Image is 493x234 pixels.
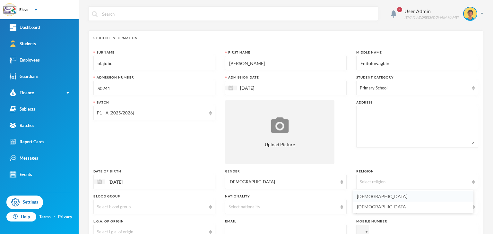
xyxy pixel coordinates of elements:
div: Student Category [356,75,478,80]
span: [DEMOGRAPHIC_DATA] [357,194,407,199]
div: · [54,214,55,220]
div: Students [10,40,36,47]
div: Guardians [10,73,39,80]
div: Select blood group [97,204,206,210]
img: logo [4,4,16,16]
div: [DEMOGRAPHIC_DATA] [229,179,338,185]
div: L.G.A. of Origin [93,219,215,224]
div: Finance [10,89,34,96]
a: Terms [39,214,51,220]
div: Eleve [19,7,28,13]
div: Address [356,100,478,105]
input: Search [101,7,375,21]
a: Help [6,212,36,222]
div: Select religion [360,179,469,185]
input: Select date [237,84,291,92]
div: Email [225,219,347,224]
div: P1 - A (2025/2026) [97,110,206,116]
span: 4 [397,7,402,12]
div: Batches [10,122,34,129]
div: Events [10,171,32,178]
div: Select nationality [229,204,338,210]
div: First Name [225,50,347,55]
div: Batch [93,100,215,105]
div: Admission Date [225,75,347,80]
div: User Admin [404,7,458,15]
input: Select date [105,178,159,186]
div: Religion [356,169,478,174]
span: Upload Picture [265,141,295,148]
div: Admission Number [93,75,215,80]
div: Surname [93,50,215,55]
div: Nationality [225,194,347,199]
div: Gender [225,169,347,174]
div: Date of Birth [93,169,215,174]
div: Middle Name [356,50,478,55]
div: Student Information [93,36,478,40]
a: Settings [6,196,43,209]
div: Mobile Number [356,219,478,224]
div: Dashboard [10,24,40,31]
div: Employees [10,57,40,63]
div: Blood Group [93,194,215,199]
div: Report Cards [10,138,44,145]
img: STUDENT [464,7,477,20]
div: Primary School [360,85,469,91]
div: [EMAIL_ADDRESS][DOMAIN_NAME] [404,15,458,20]
img: search [92,11,98,17]
div: Messages [10,155,38,162]
div: Subjects [10,106,35,113]
a: Privacy [58,214,72,220]
img: upload [269,116,290,134]
span: [DEMOGRAPHIC_DATA] [357,204,407,209]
